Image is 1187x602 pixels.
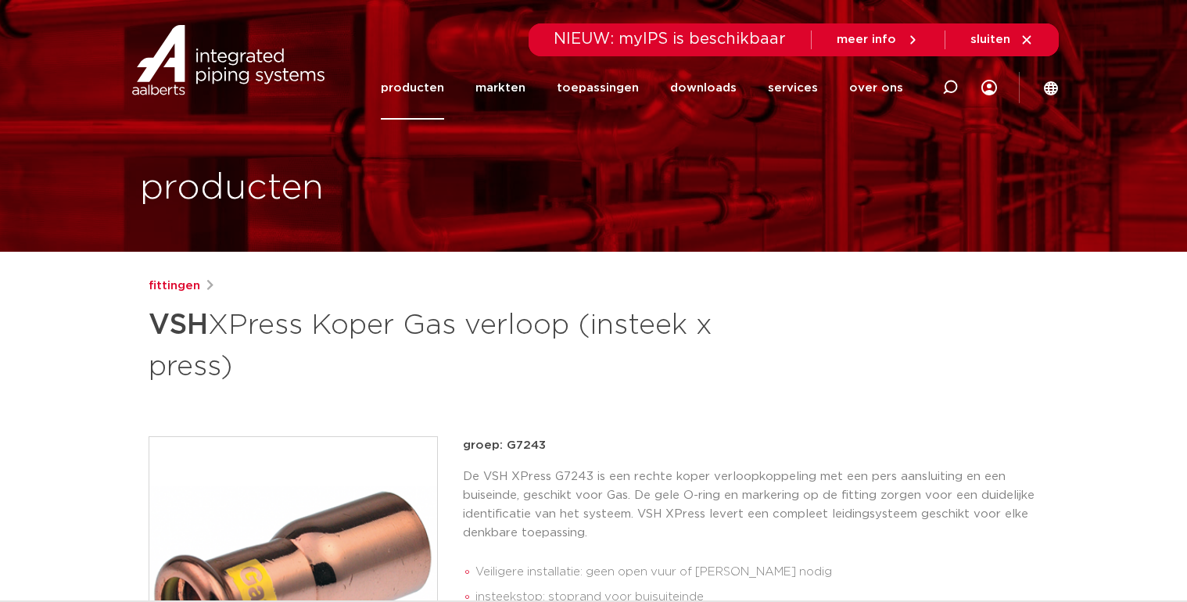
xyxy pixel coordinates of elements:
a: fittingen [149,277,200,296]
a: sluiten [970,33,1034,47]
a: services [768,56,818,120]
a: over ons [849,56,903,120]
nav: Menu [381,56,903,120]
strong: VSH [149,311,208,339]
h1: producten [140,163,324,213]
h1: XPress Koper Gas verloop (insteek x press) [149,302,736,386]
span: meer info [837,34,896,45]
a: toepassingen [557,56,639,120]
a: meer info [837,33,920,47]
li: Veiligere installatie: geen open vuur of [PERSON_NAME] nodig [475,560,1038,585]
a: producten [381,56,444,120]
a: downloads [670,56,737,120]
p: De VSH XPress G7243 is een rechte koper verloopkoppeling met een pers aansluiting en een buiseind... [463,468,1038,543]
a: markten [475,56,525,120]
p: groep: G7243 [463,436,1038,455]
span: sluiten [970,34,1010,45]
span: NIEUW: myIPS is beschikbaar [554,31,786,47]
div: my IPS [981,56,997,120]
